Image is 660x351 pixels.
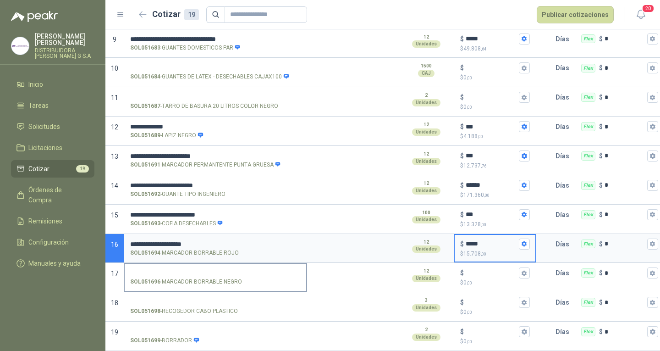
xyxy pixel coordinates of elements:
p: $ [599,210,603,220]
p: $ [460,210,464,220]
button: Flex $ [647,297,658,308]
span: 19 [111,329,118,336]
a: Cotizar19 [11,160,94,178]
div: Flex [581,268,595,278]
span: 12.737 [463,162,486,169]
input: $$4.188,00 [466,123,517,130]
span: ,00 [467,105,472,110]
p: Días [555,59,573,77]
input: $$171.360,00 [466,182,517,189]
span: 4.188 [463,133,483,139]
button: $$12.737,76 [519,150,530,162]
input: SOL051683-GUANTES DOMESTICOS PAR [130,36,301,43]
span: 0 [463,74,472,81]
div: Flex [581,181,595,190]
input: Flex $ [605,211,645,218]
span: 12 [111,123,118,131]
p: - COFIA DESECHABLES [130,219,223,228]
p: $ [460,337,530,346]
input: Flex $ [605,35,645,42]
span: 171.360 [463,192,489,198]
input: Flex $ [605,299,645,306]
input: Flex $ [605,240,645,247]
p: 3 [425,297,428,304]
span: ,00 [478,134,483,139]
p: 12 [423,239,429,246]
button: $$0,00 [519,326,530,337]
p: Días [555,88,573,106]
span: 19 [76,165,89,173]
div: Unidades [412,216,440,223]
button: $$13.328,00 [519,209,530,220]
p: Días [555,176,573,195]
div: Unidades [412,275,440,282]
p: - GUANTE TIPO INGENIERO [130,190,225,199]
p: - TARRO DE BASURA 20 LITROS COLOR NEGRO [130,102,278,111]
span: 20 [642,4,654,13]
span: ,00 [481,222,486,227]
p: 12 [423,180,429,187]
p: $ [599,239,603,249]
a: Solicitudes [11,118,94,135]
span: 0 [463,309,472,315]
p: $ [460,63,464,73]
p: $ [460,327,464,337]
input: $$0,00 [466,329,517,335]
p: $ [460,45,530,53]
strong: SOL051692 [130,190,160,199]
input: SOL051696-MARCADOR BORRABLE NEGRO [130,270,301,277]
p: 1500 [421,62,432,70]
input: $$13.328,00 [466,211,517,218]
p: $ [599,268,603,278]
span: 16 [111,241,118,248]
p: Días [555,117,573,136]
div: Flex [581,64,595,73]
input: $$0,00 [466,94,517,101]
p: $ [460,73,530,82]
input: $$0,00 [466,270,517,277]
div: Unidades [412,128,440,136]
input: Flex $ [605,182,645,189]
span: 0 [463,338,472,345]
span: Configuración [28,237,69,247]
span: 9 [113,36,116,43]
input: SOL051699-BORRADOR [130,329,301,335]
a: Órdenes de Compra [11,181,94,209]
span: 18 [111,299,118,306]
p: $ [460,132,530,141]
span: 11 [111,94,118,101]
span: Solicitudes [28,122,60,132]
p: - GUANTES DE LATEX - DESECHABLES CAJAX100 [130,72,289,81]
strong: SOL051699 [130,336,160,345]
span: 13.328 [463,221,486,228]
input: Flex $ [605,152,645,159]
div: 19 [184,9,199,20]
p: $ [460,162,530,170]
div: Flex [581,93,595,102]
span: 49.808 [463,45,486,52]
button: Flex $ [647,180,658,191]
div: Unidades [412,158,440,165]
span: ,00 [481,251,486,256]
p: 2 [425,326,428,334]
p: $ [460,103,530,111]
div: Flex [581,327,595,336]
p: 12 [423,150,429,158]
p: Días [555,235,573,253]
p: Días [555,206,573,224]
input: SOL051698-RECOGEDOR CABO PLASTICO [130,299,301,306]
input: $$49.808,64 [466,35,517,42]
input: $$0,00 [466,299,517,306]
p: $ [599,34,603,44]
p: $ [599,92,603,102]
span: 14 [111,182,118,189]
strong: SOL051694 [130,249,160,257]
span: ,00 [467,339,472,344]
p: $ [599,63,603,73]
p: $ [599,297,603,307]
p: Días [555,293,573,312]
span: 0 [463,279,472,286]
p: $ [460,92,464,102]
a: Tareas [11,97,94,114]
strong: SOL051698 [130,307,160,316]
